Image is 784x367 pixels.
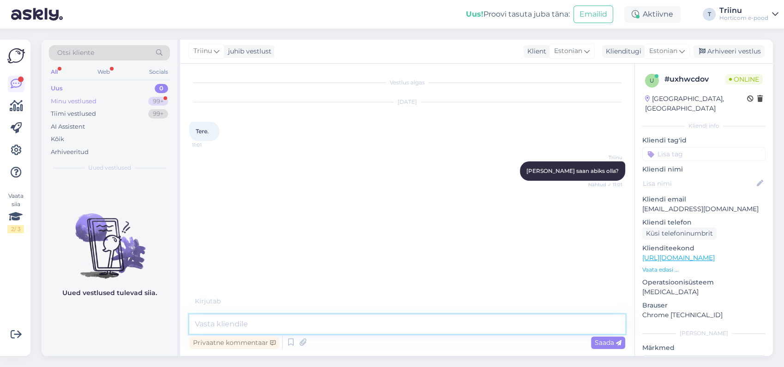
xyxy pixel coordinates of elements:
[650,77,654,84] span: u
[588,181,622,188] span: Nähtud ✓ 11:01
[51,135,64,144] div: Kõik
[196,128,209,135] span: Tere.
[51,122,85,131] div: AI Assistent
[664,74,725,85] div: # uxhwcdov
[642,165,766,174] p: Kliendi nimi
[88,164,131,172] span: Uued vestlused
[51,97,96,106] div: Minu vestlused
[7,192,24,233] div: Vaata siia
[642,254,715,262] a: [URL][DOMAIN_NAME]
[719,7,768,14] div: Triinu
[51,84,63,93] div: Uus
[642,287,766,297] p: [MEDICAL_DATA]
[51,148,89,157] div: Arhiveeritud
[645,94,747,113] div: [GEOGRAPHIC_DATA], [GEOGRAPHIC_DATA]
[643,178,755,189] input: Lisa nimi
[642,204,766,214] p: [EMAIL_ADDRESS][DOMAIN_NAME]
[642,147,766,161] input: Lisa tag
[148,109,168,118] div: 99+
[189,78,625,87] div: Vestlus algas
[524,47,546,56] div: Klient
[602,47,641,56] div: Klienditugi
[554,46,582,56] span: Estonian
[595,338,621,347] span: Saada
[624,6,681,23] div: Aktiivne
[222,297,223,305] span: .
[642,343,766,353] p: Märkmed
[155,84,168,93] div: 0
[57,48,94,58] span: Otsi kliente
[466,9,570,20] div: Proovi tasuta juba täna:
[7,225,24,233] div: 2 / 3
[642,218,766,227] p: Kliendi telefon
[719,7,778,22] a: TriinuHorticom e-pood
[7,47,25,65] img: Askly Logo
[42,197,177,280] img: No chats
[642,310,766,320] p: Chrome [TECHNICAL_ID]
[148,97,168,106] div: 99+
[189,337,279,349] div: Privaatne kommentaar
[573,6,613,23] button: Emailid
[642,278,766,287] p: Operatsioonisüsteem
[526,167,619,174] span: [PERSON_NAME] saan abiks olla?
[642,243,766,253] p: Klienditeekond
[224,47,271,56] div: juhib vestlust
[725,74,763,84] span: Online
[719,14,768,22] div: Horticom e-pood
[221,297,222,305] span: .
[642,266,766,274] p: Vaata edasi ...
[642,136,766,145] p: Kliendi tag'id
[189,98,625,106] div: [DATE]
[642,227,717,240] div: Küsi telefoninumbrit
[51,109,96,118] div: Tiimi vestlused
[642,122,766,130] div: Kliendi info
[642,195,766,204] p: Kliendi email
[96,66,112,78] div: Web
[147,66,170,78] div: Socials
[642,329,766,337] div: [PERSON_NAME]
[49,66,60,78] div: All
[189,296,625,306] div: Kirjutab
[466,10,483,18] b: Uus!
[703,8,716,21] div: T
[193,46,212,56] span: Triinu
[588,154,622,161] span: Triinu
[694,45,765,58] div: Arhiveeri vestlus
[192,142,227,148] span: 11:01
[649,46,677,56] span: Estonian
[62,288,157,298] p: Uued vestlused tulevad siia.
[642,301,766,310] p: Brauser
